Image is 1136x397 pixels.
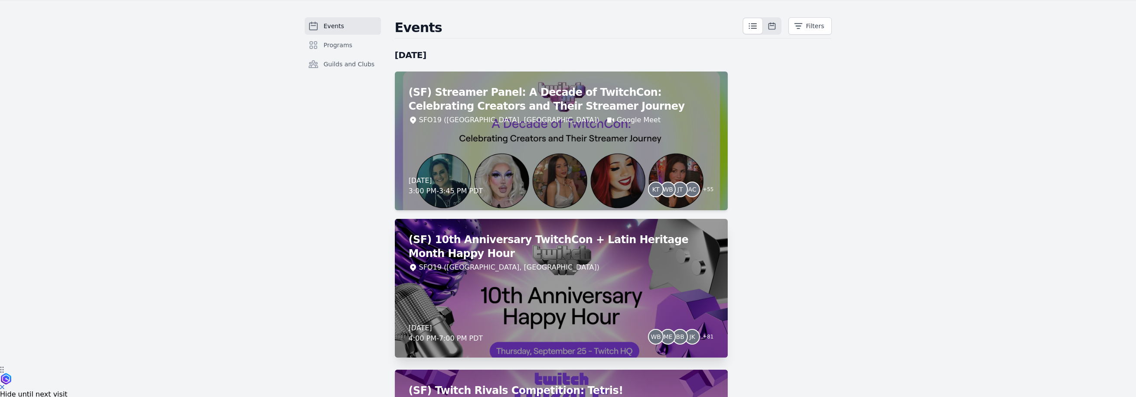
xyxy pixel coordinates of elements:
span: AC [688,186,697,192]
span: KT [652,186,660,192]
span: BB [676,334,684,340]
span: ME [664,334,673,340]
h2: Events [395,20,742,36]
span: Events [324,22,344,30]
span: Programs [324,41,352,49]
a: Guilds and Clubs [305,55,381,73]
div: [DATE] 3:00 PM - 3:45 PM PDT [409,176,483,196]
a: Events [305,17,381,35]
a: Programs [305,36,381,54]
span: + 55 [697,184,713,196]
h2: (SF) Streamer Panel: A Decade of TwitchCon: Celebrating Creators and Their Streamer Journey [409,85,714,113]
nav: Sidebar [305,17,381,87]
h2: (SF) 10th Anniversary TwitchCon + Latin Heritage Month Happy Hour [409,233,714,260]
span: + 81 [697,332,713,344]
span: JT [677,186,683,192]
a: Google Meet [617,115,661,125]
div: [DATE] 4:00 PM - 7:00 PM PDT [409,323,483,344]
a: (SF) 10th Anniversary TwitchCon + Latin Heritage Month Happy HourSFO19 ([GEOGRAPHIC_DATA], [GEOGR... [395,219,728,358]
span: Guilds and Clubs [324,60,375,68]
span: JK [690,334,695,340]
a: (SF) Streamer Panel: A Decade of TwitchCon: Celebrating Creators and Their Streamer JourneySFO19 ... [395,72,728,210]
h2: [DATE] [395,49,728,61]
div: SFO19 ([GEOGRAPHIC_DATA], [GEOGRAPHIC_DATA]) [419,262,599,273]
span: WB [651,334,661,340]
div: SFO19 ([GEOGRAPHIC_DATA], [GEOGRAPHIC_DATA]) [419,115,599,125]
button: Filters [788,17,832,35]
span: WB [663,186,673,192]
